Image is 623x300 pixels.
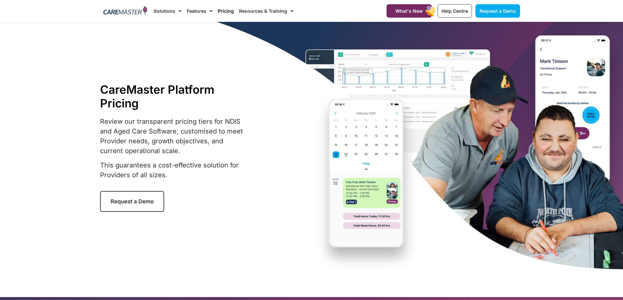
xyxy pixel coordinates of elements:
[100,83,247,110] h1: CareMaster Platform Pricing
[100,191,164,212] a: Request a Demo
[103,6,147,16] img: CareMaster Logo
[441,8,468,14] span: Help Centre
[100,117,247,156] p: Review our transparent pricing tiers for NDIS and Aged Care Software, customised to meet Provider...
[476,4,520,18] a: Request a Demo
[111,198,154,205] span: Request a Demo
[387,4,432,18] a: What's New
[100,160,247,180] p: This guarantees a cost-effective solution for Providers of all sizes.
[395,8,423,14] span: What's New
[438,4,472,18] a: Help Centre
[479,8,516,14] span: Request a Demo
